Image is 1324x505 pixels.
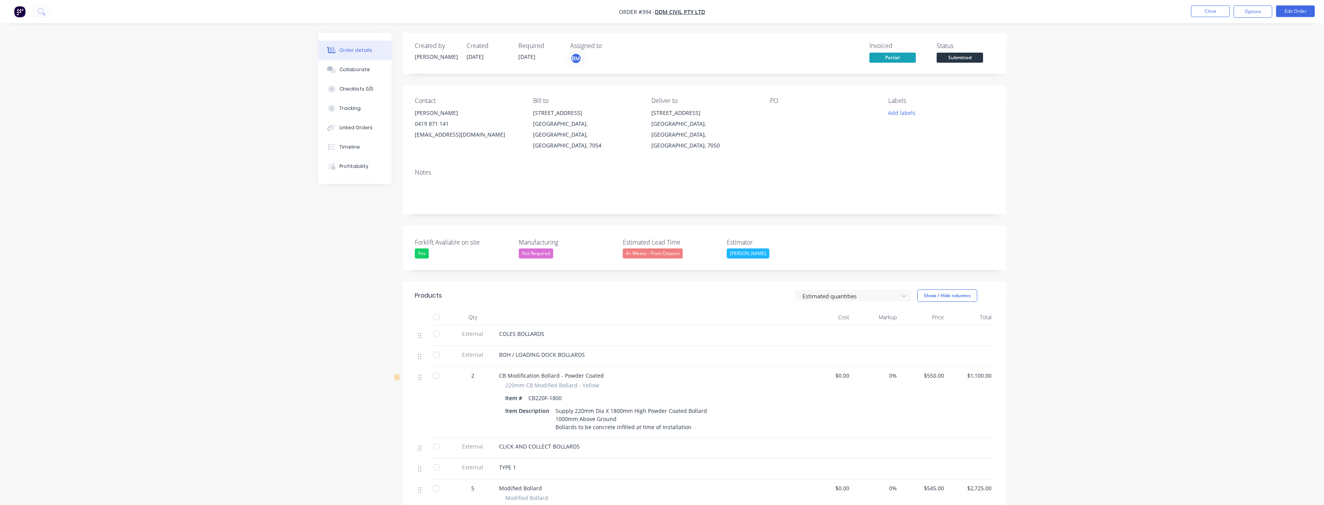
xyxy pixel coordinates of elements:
div: 4+ Weeks - From Deposit [623,248,683,258]
div: Yes [415,248,429,258]
div: Total [947,310,995,325]
span: 0% [855,484,897,492]
div: Status [937,42,995,50]
span: [DATE] [467,53,484,60]
div: [GEOGRAPHIC_DATA], [GEOGRAPHIC_DATA], [GEOGRAPHIC_DATA], 7050 [651,118,757,151]
button: Linked Orders [318,118,392,137]
span: Modified Bollard [499,484,542,492]
span: 5 [471,484,474,492]
div: Contact [415,97,521,104]
button: Show / Hide columns [917,289,977,302]
span: Modified Bollard [505,494,548,502]
span: Submitted [937,53,983,62]
button: Checklists 0/0 [318,79,392,99]
div: Checklists 0/0 [339,86,373,92]
span: 0% [855,371,897,380]
div: Cost [805,310,853,325]
button: BM [570,53,582,64]
div: Markup [852,310,900,325]
div: Profitability [339,163,368,170]
div: [GEOGRAPHIC_DATA], [GEOGRAPHIC_DATA], [GEOGRAPHIC_DATA], 7054 [533,118,639,151]
div: PO [770,97,876,104]
span: External [453,442,493,450]
div: [PERSON_NAME] [415,53,457,61]
button: Edit Order [1276,5,1315,17]
div: Created [467,42,509,50]
label: Estimated Lead Time [623,238,719,247]
div: [PERSON_NAME] [727,248,769,258]
div: [STREET_ADDRESS] [533,108,639,118]
span: $2,725.00 [950,484,992,492]
div: [STREET_ADDRESS] [651,108,757,118]
span: CB Modification Bollard - Powder Coated [499,372,604,379]
div: Products [415,291,442,300]
div: Item # [505,392,525,404]
div: Item Description [505,405,552,416]
button: Profitability [318,157,392,176]
span: External [453,463,493,471]
span: External [453,330,493,338]
div: Linked Orders [339,124,373,131]
div: Price [900,310,947,325]
div: Required [518,42,561,50]
div: [STREET_ADDRESS][GEOGRAPHIC_DATA], [GEOGRAPHIC_DATA], [GEOGRAPHIC_DATA], 7050 [651,108,757,151]
label: Estimator [727,238,823,247]
button: Add labels [884,108,920,118]
div: [PERSON_NAME] [415,108,521,118]
div: Tracking [339,105,361,112]
div: Supply 220mm Dia X 1800mm High Powder Coated Bollard 1000mm Above Ground Bollards to be concrete ... [552,405,710,433]
button: Close [1191,5,1230,17]
span: Order #394 - [619,8,655,15]
div: [STREET_ADDRESS][GEOGRAPHIC_DATA], [GEOGRAPHIC_DATA], [GEOGRAPHIC_DATA], 7054 [533,108,639,151]
span: COLES BOLLARDS [499,330,544,337]
span: $550.00 [903,371,944,380]
div: Collaborate [339,66,370,73]
button: Timeline [318,137,392,157]
a: DDM Civil Pty Ltd [655,8,705,15]
div: [EMAIL_ADDRESS][DOMAIN_NAME] [415,129,521,140]
label: Forklift Avaliable on site [415,238,511,247]
span: 220mm CB Modified Bollard - Yellow [505,381,599,389]
div: Order details [339,47,372,54]
span: $1,100.00 [950,371,992,380]
div: Created by [415,42,457,50]
div: Qty [450,310,496,325]
label: Manufacturing [519,238,615,247]
span: TYPE 1 [499,464,516,471]
div: Labels [888,97,994,104]
span: CLICK AND COLLECT BOLLARDS [499,443,580,450]
div: Not Required [519,248,553,258]
div: [PERSON_NAME]0419 871 141[EMAIL_ADDRESS][DOMAIN_NAME] [415,108,521,140]
img: Factory [14,6,26,17]
button: Collaborate [318,60,392,79]
span: External [453,351,493,359]
span: [DATE] [518,53,535,60]
span: $0.00 [808,484,850,492]
span: $545.00 [903,484,944,492]
div: CB220F-1800 [525,392,565,404]
div: Notes [415,169,995,176]
span: $0.00 [808,371,850,380]
button: Submitted [937,53,983,64]
div: Assigned to [570,42,648,50]
div: Timeline [339,144,360,151]
div: Bill to [533,97,639,104]
button: Tracking [318,99,392,118]
div: 0419 871 141 [415,118,521,129]
button: Order details [318,41,392,60]
div: Invoiced [869,42,927,50]
span: Partial [869,53,916,62]
span: 2 [471,371,474,380]
span: BOH / LOADING DOCK BOLLARDS [499,351,585,358]
div: Deliver to [651,97,757,104]
button: Options [1234,5,1272,18]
